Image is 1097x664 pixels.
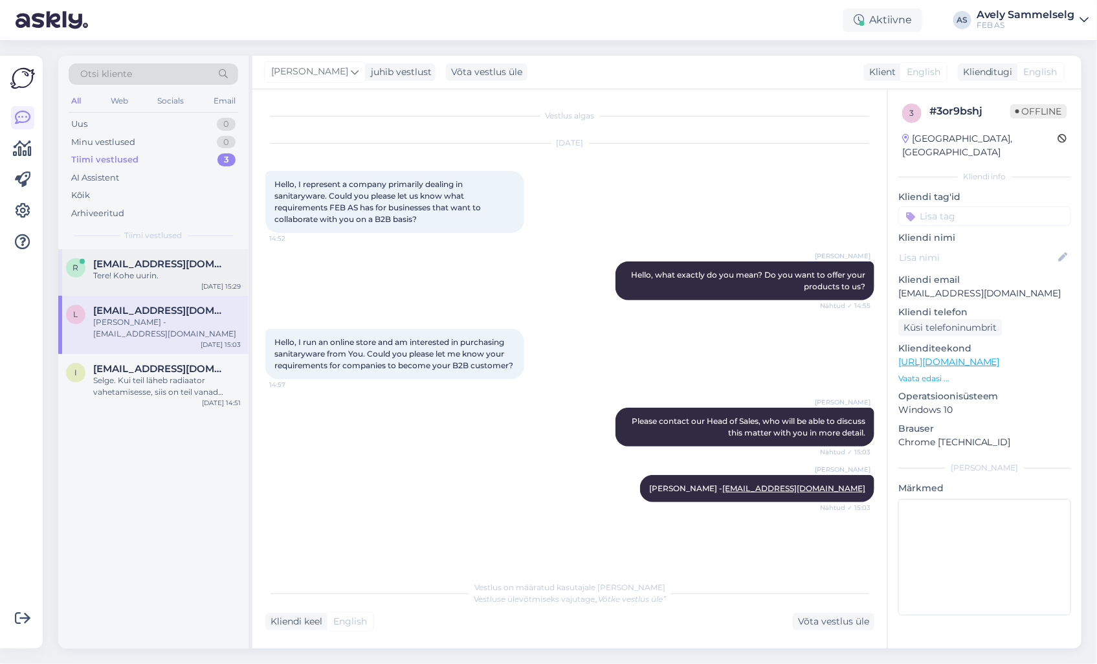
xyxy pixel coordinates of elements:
[929,104,1010,119] div: # 3or9bshj
[898,305,1071,319] p: Kliendi telefon
[898,422,1071,436] p: Brauser
[93,316,241,340] div: [PERSON_NAME] - [EMAIL_ADDRESS][DOMAIN_NAME]
[977,10,1089,30] a: Avely SammelselgFEB AS
[74,368,77,377] span: i
[631,270,867,291] span: Hello, what exactly do you mean? Do you want to offer your products to us?
[474,582,665,592] span: Vestlus on määratud kasutajale [PERSON_NAME]
[446,63,527,81] div: Võta vestlus üle
[274,179,483,224] span: Hello, I represent a company primarily dealing in sanitaryware. Could you please let us know what...
[71,153,139,166] div: Tiimi vestlused
[815,251,870,261] span: [PERSON_NAME]
[474,594,666,604] span: Vestluse ülevõtmiseks vajutage
[125,230,183,241] span: Tiimi vestlused
[74,309,78,319] span: l
[649,483,865,493] span: [PERSON_NAME] -
[93,305,228,316] span: lp160780@gmail.com
[93,363,228,375] span: info.anklav@gmail.com
[71,172,119,184] div: AI Assistent
[271,65,348,79] span: [PERSON_NAME]
[815,465,870,474] span: [PERSON_NAME]
[793,613,874,630] div: Võta vestlus üle
[108,93,131,109] div: Web
[843,8,922,32] div: Aktiivne
[820,503,870,513] span: Nähtud ✓ 15:03
[211,93,238,109] div: Email
[898,373,1071,384] p: Vaata edasi ...
[898,171,1071,183] div: Kliendi info
[93,270,241,282] div: Tere! Kohe uurin.
[217,153,236,166] div: 3
[201,282,241,291] div: [DATE] 15:29
[898,287,1071,300] p: [EMAIL_ADDRESS][DOMAIN_NAME]
[902,132,1058,159] div: [GEOGRAPHIC_DATA], [GEOGRAPHIC_DATA]
[977,20,1075,30] div: FEB AS
[898,403,1071,417] p: Windows 10
[73,263,79,272] span: r
[898,273,1071,287] p: Kliendi email
[632,416,867,437] span: Please contact our Head of Sales, who will be able to discuss this matter with you in more detail.
[722,483,865,493] a: [EMAIL_ADDRESS][DOMAIN_NAME]
[93,258,228,270] span: raitkuusik@gmail.com
[201,340,241,349] div: [DATE] 15:03
[265,137,874,149] div: [DATE]
[898,231,1071,245] p: Kliendi nimi
[899,250,1056,265] input: Lisa nimi
[217,118,236,131] div: 0
[71,189,90,202] div: Kõik
[69,93,83,109] div: All
[71,118,87,131] div: Uus
[910,108,914,118] span: 3
[333,615,367,628] span: English
[898,481,1071,495] p: Märkmed
[953,11,971,29] div: AS
[898,190,1071,204] p: Kliendi tag'id
[269,234,318,243] span: 14:52
[864,65,896,79] div: Klient
[820,301,870,311] span: Nähtud ✓ 14:55
[265,110,874,122] div: Vestlus algas
[815,397,870,407] span: [PERSON_NAME]
[958,65,1013,79] div: Klienditugi
[898,436,1071,449] p: Chrome [TECHNICAL_ID]
[80,67,132,81] span: Otsi kliente
[155,93,186,109] div: Socials
[898,319,1003,337] div: Küsi telefoninumbrit
[898,390,1071,403] p: Operatsioonisüsteem
[907,65,940,79] span: English
[898,356,1000,368] a: [URL][DOMAIN_NAME]
[10,66,35,91] img: Askly Logo
[820,447,870,457] span: Nähtud ✓ 15:03
[595,594,666,604] i: „Võtke vestlus üle”
[274,337,513,370] span: Hello, I run an online store and am interested in purchasing sanitaryware from You. Could you ple...
[898,462,1071,474] div: [PERSON_NAME]
[1024,65,1058,79] span: English
[898,206,1071,226] input: Lisa tag
[202,398,241,408] div: [DATE] 14:51
[71,207,124,220] div: Arhiveeritud
[71,136,135,149] div: Minu vestlused
[265,615,322,628] div: Kliendi keel
[93,375,241,398] div: Selge. Kui teil läheb radiaator vahetamisesse, siis on teil vanad radiaatori mõõdud teada. Nende ...
[269,380,318,390] span: 14:57
[366,65,432,79] div: juhib vestlust
[217,136,236,149] div: 0
[898,342,1071,355] p: Klienditeekond
[1010,104,1067,118] span: Offline
[977,10,1075,20] div: Avely Sammelselg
